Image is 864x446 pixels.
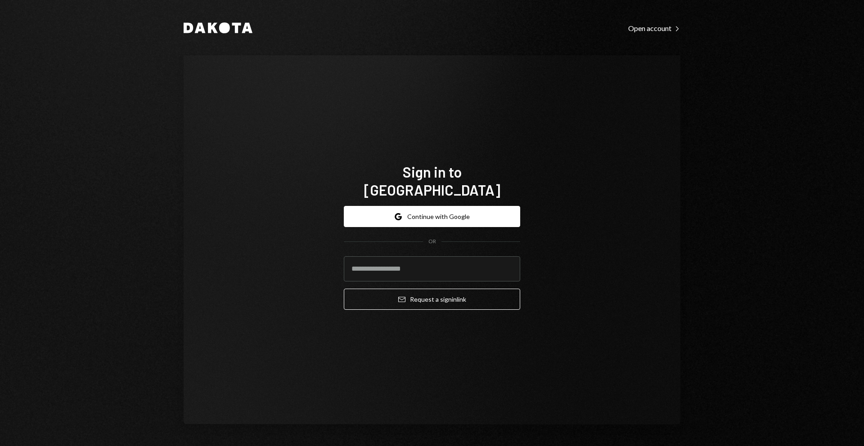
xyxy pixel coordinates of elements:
button: Request a signinlink [344,289,520,310]
div: OR [428,238,436,245]
div: Open account [628,24,680,33]
a: Open account [628,23,680,33]
h1: Sign in to [GEOGRAPHIC_DATA] [344,163,520,199]
button: Continue with Google [344,206,520,227]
